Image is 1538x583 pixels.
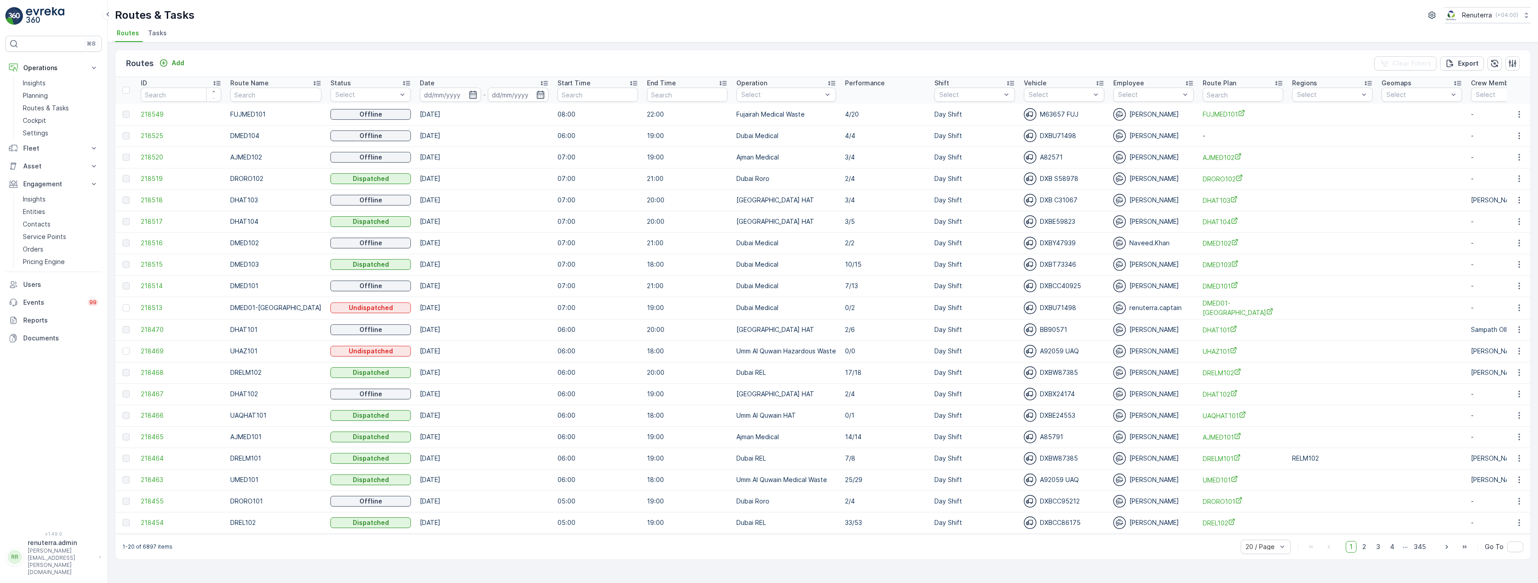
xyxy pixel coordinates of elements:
span: DRELM102 [1203,368,1283,377]
p: Operations [23,63,84,72]
img: svg%3e [1024,323,1036,336]
td: 07:00 [553,168,642,189]
td: [DATE] [415,340,553,362]
img: svg%3e [1113,452,1126,465]
td: UAQHAT101 [226,405,326,426]
p: Settings [23,129,48,138]
img: svg%3e [1113,130,1126,142]
p: 99 [89,299,97,306]
td: 06:00 [553,319,642,340]
a: 218514 [141,281,221,290]
td: 20:00 [642,362,732,383]
img: svg%3e [1024,215,1036,228]
img: svg%3e [1113,172,1126,185]
img: svg%3e [1024,388,1036,400]
p: Offline [359,196,382,205]
input: Search [1203,88,1283,102]
span: DHAT103 [1203,196,1283,205]
a: Documents [5,329,102,347]
td: 0/1 [841,405,930,426]
p: Dispatched [353,411,389,420]
span: 218470 [141,325,221,334]
span: 218520 [141,153,221,162]
td: Day Shift [930,211,1019,232]
div: Toggle Row Selected [123,304,130,311]
td: Ajman Medical [732,147,841,168]
td: 18:00 [642,405,732,426]
img: svg%3e [1024,302,1036,314]
img: svg%3e [1024,345,1036,357]
input: Search [230,88,321,102]
p: Reports [23,316,98,325]
a: AJMED102 [1203,153,1283,162]
td: [GEOGRAPHIC_DATA] HAT [732,319,841,340]
a: DHAT104 [1203,217,1283,226]
p: ( +04:00 ) [1496,12,1518,19]
td: 08:00 [553,104,642,125]
td: 20:00 [642,189,732,211]
img: svg%3e [1113,302,1126,314]
td: 07:00 [553,189,642,211]
img: logo [5,7,23,25]
img: svg%3e [1113,431,1126,443]
td: Umm Al Quwain Hazardous Waste [732,340,841,362]
img: svg%3e [1024,194,1036,206]
td: [DATE] [415,168,553,189]
td: [DATE] [415,125,553,147]
td: Dubai Medical [732,254,841,275]
span: 218469 [141,347,221,356]
a: DMED102 [1203,239,1283,248]
a: Cockpit [19,114,102,127]
a: Settings [19,127,102,139]
a: DHAT102 [1203,390,1283,399]
td: Day Shift [930,405,1019,426]
span: 218519 [141,174,221,183]
a: 218513 [141,303,221,312]
a: DHAT101 [1203,325,1283,335]
td: Day Shift [930,104,1019,125]
p: Dispatched [353,260,389,269]
input: Search [647,88,727,102]
td: DHAT104 [226,211,326,232]
a: Orders [19,243,102,256]
img: Screenshot_2024-07-26_at_13.33.01.png [1445,10,1458,20]
td: 06:00 [553,405,642,426]
td: Ajman Medical [732,426,841,448]
a: DRELM101 [1203,454,1283,463]
td: UMED101 [226,469,326,491]
td: DMED101 [226,275,326,297]
span: 218515 [141,260,221,269]
a: 218549 [141,110,221,119]
div: Toggle Row Selected [123,348,130,355]
p: Renuterra [1462,11,1492,20]
button: Export [1440,56,1484,71]
p: Entities [23,207,45,216]
td: FUJMED101 [226,104,326,125]
p: Offline [359,110,382,119]
td: Dubai Medical [732,297,841,319]
td: 3/5 [841,211,930,232]
td: 07:00 [553,147,642,168]
span: AJMED101 [1203,432,1283,442]
a: FUJMED101 [1203,109,1283,119]
td: 3/4 [841,147,930,168]
td: [DATE] [415,189,553,211]
td: Day Shift [930,426,1019,448]
a: Insights [19,193,102,206]
a: Events99 [5,294,102,311]
td: Day Shift [930,448,1019,469]
td: Day Shift [930,383,1019,405]
td: 18:00 [642,469,732,491]
p: Cockpit [23,116,46,125]
a: Reports [5,311,102,329]
span: 218467 [141,390,221,398]
img: svg%3e [1024,151,1036,164]
td: 2/2 [841,232,930,254]
td: [DATE] [415,254,553,275]
a: 218517 [141,217,221,226]
a: Entities [19,206,102,218]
